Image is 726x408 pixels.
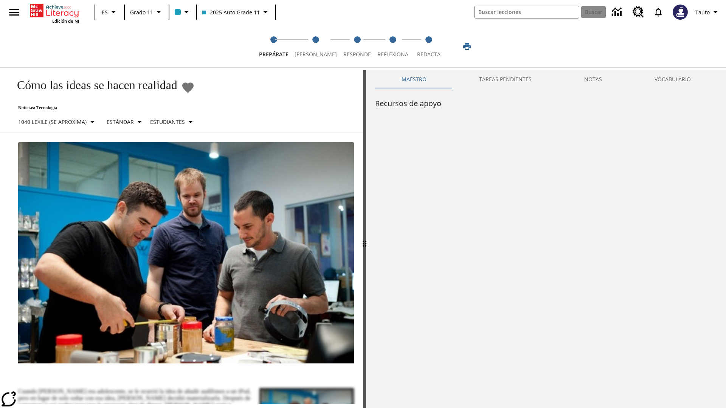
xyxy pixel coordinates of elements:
[98,5,122,19] button: Lenguaje: ES, Selecciona un idioma
[417,51,441,58] span: Redacta
[102,8,108,16] span: ES
[18,142,354,363] img: El fundador de Quirky, Ben Kaufman prueba un nuevo producto con un compañero de trabajo, Gaz Brow...
[147,115,198,129] button: Seleccionar estudiante
[408,26,449,67] button: Redacta step 5 of 5
[668,2,692,22] button: Escoja un nuevo avatar
[337,26,377,67] button: Responde step 3 of 5
[295,51,337,58] span: [PERSON_NAME]
[253,26,295,67] button: Prepárate step 1 of 5
[181,81,195,94] button: Añadir a mis Favoritas - Cómo las ideas se hacen realidad
[375,70,717,88] div: Instructional Panel Tabs
[3,1,25,23] button: Abrir el menú lateral
[9,105,198,111] p: Noticias: Tecnología
[558,70,628,88] button: NOTAS
[371,26,414,67] button: Reflexiona step 4 of 5
[363,70,366,408] div: Pulsa la tecla de intro o la barra espaciadora y luego presiona las flechas de derecha e izquierd...
[9,78,177,92] h1: Cómo las ideas se hacen realidad
[628,70,717,88] button: VOCABULARIO
[375,97,717,110] h6: Recursos de apoyo
[343,51,371,58] span: Responde
[30,2,79,24] div: Portada
[104,115,147,129] button: Tipo de apoyo, Estándar
[366,70,726,408] div: activity
[377,51,408,58] span: Reflexiona
[475,6,579,18] input: Buscar campo
[18,118,87,126] p: 1040 Lexile (Se aproxima)
[648,2,668,22] a: Notificaciones
[375,70,453,88] button: Maestro
[202,8,260,16] span: 2025 Auto Grade 11
[259,51,289,58] span: Prepárate
[199,5,273,19] button: Clase: 2025 Auto Grade 11, Selecciona una clase
[695,8,710,16] span: Tauto
[692,5,723,19] button: Perfil/Configuración
[673,5,688,20] img: Avatar
[172,5,194,19] button: El color de la clase es azul claro. Cambiar el color de la clase.
[15,115,100,129] button: Seleccione Lexile, 1040 Lexile (Se aproxima)
[453,70,558,88] button: TAREAS PENDIENTES
[150,118,185,126] p: Estudiantes
[607,2,628,23] a: Centro de información
[455,40,479,53] button: Imprimir
[52,18,79,24] span: Edición de NJ
[628,2,648,22] a: Centro de recursos, Se abrirá en una pestaña nueva.
[127,5,166,19] button: Grado: Grado 11, Elige un grado
[130,8,153,16] span: Grado 11
[107,118,134,126] p: Estándar
[289,26,343,67] button: Lee step 2 of 5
